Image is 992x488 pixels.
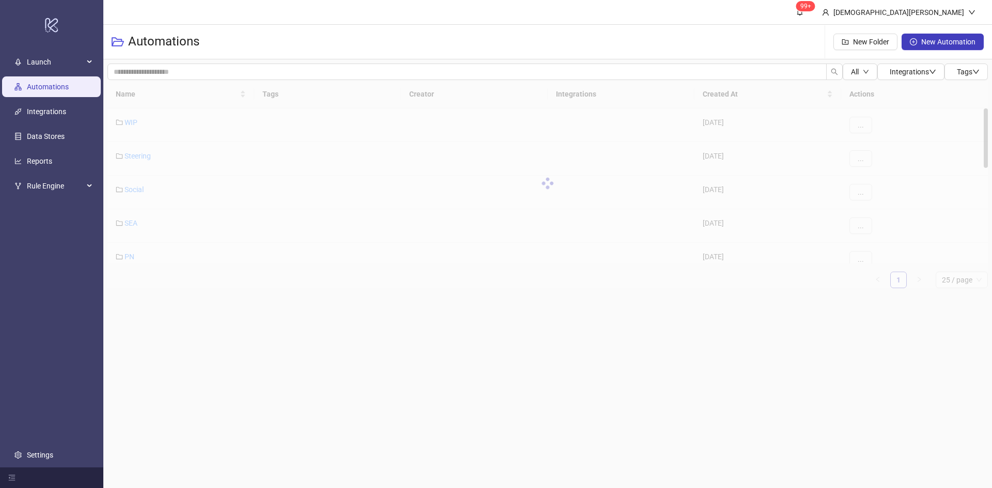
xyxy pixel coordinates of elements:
button: New Folder [833,34,897,50]
a: Automations [27,83,69,91]
span: user [822,9,829,16]
a: Data Stores [27,132,65,140]
span: All [851,68,859,76]
span: Launch [27,52,84,72]
h3: Automations [128,34,199,50]
div: [DEMOGRAPHIC_DATA][PERSON_NAME] [829,7,968,18]
span: down [972,68,980,75]
sup: 686 [796,1,815,11]
span: New Folder [853,38,889,46]
span: Integrations [890,68,936,76]
span: down [929,68,936,75]
span: plus-circle [910,38,917,45]
span: folder-open [112,36,124,48]
a: Reports [27,157,52,165]
span: fork [14,182,22,190]
span: Rule Engine [27,176,84,196]
span: menu-fold [8,474,16,481]
span: bell [796,8,803,15]
span: New Automation [921,38,975,46]
button: Alldown [843,64,877,80]
a: Integrations [27,107,66,116]
span: folder-add [842,38,849,45]
span: search [831,68,838,75]
span: down [968,9,975,16]
button: New Automation [902,34,984,50]
button: Integrationsdown [877,64,944,80]
span: Tags [957,68,980,76]
button: Tagsdown [944,64,988,80]
span: down [863,69,869,75]
a: Settings [27,451,53,459]
span: rocket [14,58,22,66]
